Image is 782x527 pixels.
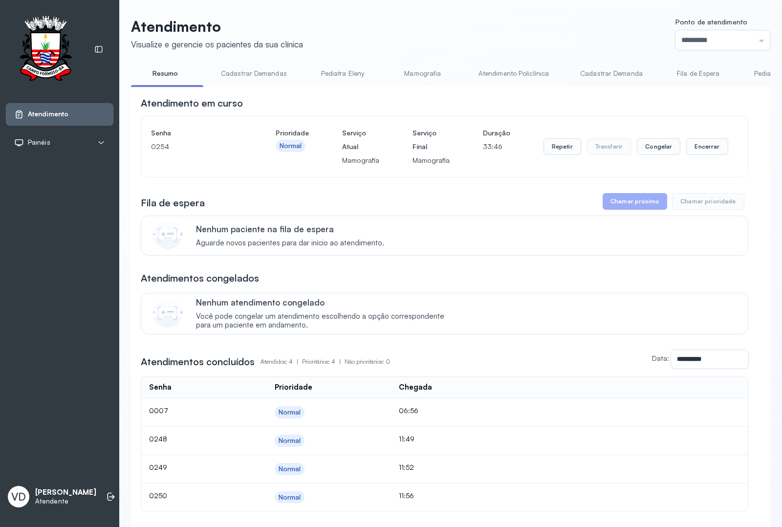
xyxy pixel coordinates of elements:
[297,358,298,365] span: |
[149,491,167,500] span: 0250
[275,383,312,392] div: Prioridade
[35,497,96,505] p: Atendente
[151,126,242,140] h4: Senha
[570,66,652,82] a: Cadastrar Demanda
[399,463,414,471] span: 11:52
[469,66,559,82] a: Atendimento Policlínica
[149,383,172,392] div: Senha
[279,465,301,473] div: Normal
[543,138,581,155] button: Repetir
[603,193,667,210] button: Chamar próximo
[14,110,105,119] a: Atendimento
[279,408,301,417] div: Normal
[389,66,457,82] a: Mamografia
[196,239,384,248] span: Aguarde novos pacientes para dar início ao atendimento.
[652,354,669,362] label: Data:
[686,138,728,155] button: Encerrar
[153,220,182,249] img: Imagem de CalloutCard
[131,18,303,35] p: Atendimento
[141,355,255,369] h3: Atendimentos concluídos
[399,491,414,500] span: 11:56
[675,18,747,26] span: Ponto de atendimento
[279,493,301,502] div: Normal
[302,355,345,369] p: Prioritários: 4
[211,66,297,82] a: Cadastrar Demandas
[28,110,68,118] span: Atendimento
[196,312,455,330] span: Você pode congelar um atendimento escolhendo a opção correspondente para um paciente em andamento.
[342,126,379,154] h4: Serviço Atual
[151,140,242,154] p: 0254
[141,271,259,285] h3: Atendimentos congelados
[149,435,167,443] span: 0248
[308,66,377,82] a: Pediatra Eleny
[141,96,243,110] h3: Atendimento em curso
[483,140,510,154] p: 33:46
[664,66,733,82] a: Fila de Espera
[672,193,744,210] button: Chamar prioridade
[141,196,205,210] h3: Fila de espera
[196,297,455,307] p: Nenhum atendimento congelado
[196,224,384,234] p: Nenhum paciente na fila de espera
[149,463,167,471] span: 0249
[399,435,414,443] span: 11:49
[483,126,510,140] h4: Duração
[10,16,81,84] img: Logotipo do estabelecimento
[149,406,168,415] span: 0007
[399,406,418,415] span: 06:56
[345,355,390,369] p: Não prioritários: 0
[153,298,182,328] img: Imagem de CalloutCard
[276,126,309,140] h4: Prioridade
[413,126,450,154] h4: Serviço Final
[28,138,50,147] span: Painéis
[261,355,302,369] p: Atendidos: 4
[339,358,341,365] span: |
[399,383,432,392] div: Chegada
[587,138,631,155] button: Transferir
[131,39,303,49] div: Visualize e gerencie os pacientes da sua clínica
[342,154,379,167] p: Mamografia
[279,437,301,445] div: Normal
[413,154,450,167] p: Mamografia
[35,488,96,497] p: [PERSON_NAME]
[280,142,302,150] div: Normal
[131,66,199,82] a: Resumo
[637,138,680,155] button: Congelar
